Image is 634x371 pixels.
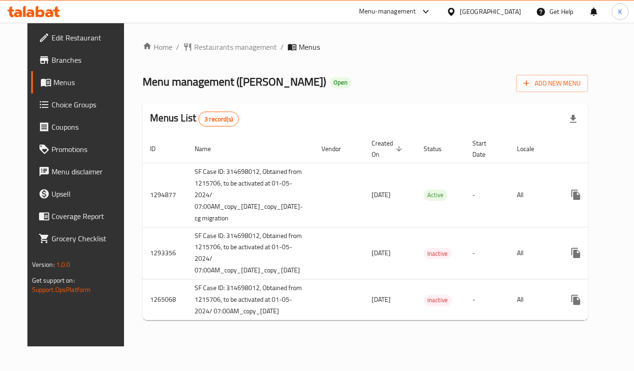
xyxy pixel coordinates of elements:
span: Branches [52,54,126,66]
td: All [510,163,557,227]
a: Upsell [31,183,133,205]
span: Vendor [321,143,353,154]
button: Change Status [587,184,609,206]
span: Status [424,143,454,154]
span: [DATE] [372,293,391,305]
span: Menus [299,41,320,53]
div: Open [330,77,351,88]
a: Restaurants management [183,41,277,53]
a: Promotions [31,138,133,160]
div: Menu-management [359,6,416,17]
span: Menu disclaimer [52,166,126,177]
span: Inactive [424,248,451,259]
td: 1294877 [143,163,187,227]
div: [GEOGRAPHIC_DATA] [460,7,521,17]
span: K [618,7,622,17]
button: Change Status [587,242,609,264]
a: Edit Restaurant [31,26,133,49]
a: Menus [31,71,133,93]
a: Coupons [31,116,133,138]
td: - [465,163,510,227]
button: Add New Menu [516,75,588,92]
span: Grocery Checklist [52,233,126,244]
a: Home [143,41,172,53]
span: Menus [53,77,126,88]
span: Add New Menu [523,78,581,89]
td: 1293356 [143,227,187,279]
button: more [565,184,587,206]
span: Get support on: [32,274,75,286]
td: All [510,227,557,279]
button: more [565,242,587,264]
span: Edit Restaurant [52,32,126,43]
div: Inactive [424,295,451,306]
span: 3 record(s) [199,115,238,124]
td: 1265068 [143,279,187,320]
span: Locale [517,143,546,154]
td: SF Case ID: 314698012, Obtained from 1215706, to be activated at 01-05-2024/ 07:00AM_copy_[DATE]_... [187,163,314,227]
a: Support.OpsPlatform [32,284,91,296]
button: Change Status [587,289,609,311]
span: Start Date [472,138,498,160]
span: Active [424,190,447,200]
span: Promotions [52,144,126,155]
li: / [176,41,179,53]
span: Inactive [424,295,451,305]
td: SF Case ID: 314698012, Obtained from 1215706, to be activated at 01-05-2024/ 07:00AM_copy_[DATE]_... [187,227,314,279]
td: - [465,279,510,320]
span: [DATE] [372,189,391,201]
div: Active [424,190,447,201]
span: 1.0.0 [56,258,71,271]
span: Name [195,143,223,154]
li: / [281,41,284,53]
span: ID [150,143,168,154]
span: Version: [32,258,55,271]
h2: Menus List [150,111,239,126]
span: Menu management ( [PERSON_NAME] ) [143,71,326,92]
span: Open [330,79,351,86]
div: Total records count [198,112,239,126]
span: [DATE] [372,247,391,259]
a: Branches [31,49,133,71]
a: Coverage Report [31,205,133,227]
a: Choice Groups [31,93,133,116]
div: Export file [562,108,584,130]
a: Grocery Checklist [31,227,133,250]
td: SF Case ID: 314698012, Obtained from 1215706, to be activated at 01-05-2024/ 07:00AM_copy_[DATE] [187,279,314,320]
nav: breadcrumb [143,41,588,53]
span: Restaurants management [194,41,277,53]
span: Coupons [52,121,126,132]
span: Coverage Report [52,211,126,222]
span: Created On [372,138,405,160]
td: All [510,279,557,320]
button: more [565,289,587,311]
span: Upsell [52,188,126,199]
a: Menu disclaimer [31,160,133,183]
span: Choice Groups [52,99,126,110]
td: - [465,227,510,279]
